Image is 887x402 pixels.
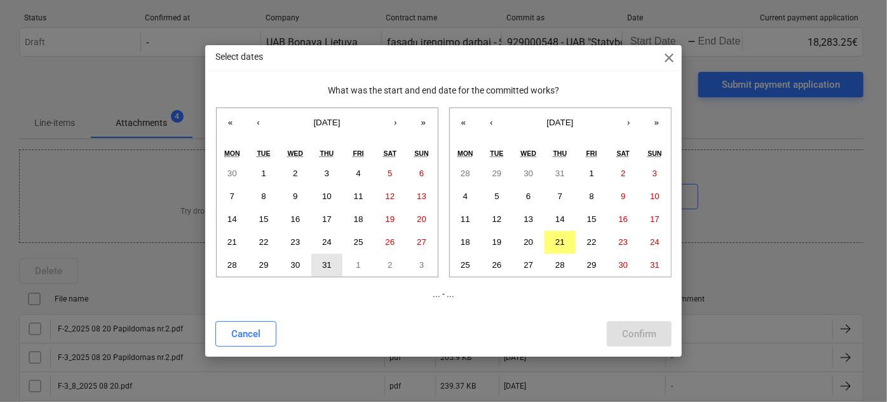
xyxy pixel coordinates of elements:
abbr: July 29, 2025 [492,169,502,178]
abbr: August 27, 2025 [524,260,533,270]
abbr: Tuesday [257,149,271,157]
abbr: Thursday [553,149,567,157]
abbr: August 26, 2025 [492,260,502,270]
button: August 13, 2025 [513,208,545,231]
abbr: August 24, 2025 [650,237,660,247]
abbr: August 9, 2025 [621,191,625,201]
button: August 7, 2025 [545,185,576,208]
abbr: Tuesday [491,149,504,157]
abbr: July 29, 2025 [259,260,269,270]
abbr: July 26, 2025 [385,237,395,247]
button: July 17, 2025 [311,208,343,231]
p: Select dates [215,50,263,64]
button: August 23, 2025 [607,231,639,254]
button: August 27, 2025 [513,254,545,277]
button: August 1, 2025 [576,162,607,185]
abbr: June 30, 2025 [227,169,237,178]
button: [DATE] [506,108,615,136]
abbr: July 4, 2025 [356,169,360,178]
abbr: July 30, 2025 [290,260,300,270]
button: July 4, 2025 [342,162,374,185]
button: July 29, 2025 [481,162,513,185]
span: close [661,50,677,66]
abbr: August 13, 2025 [524,214,533,224]
button: « [450,108,478,136]
button: August 17, 2025 [639,208,671,231]
button: July 21, 2025 [217,231,248,254]
abbr: August 1, 2025 [356,260,360,270]
button: August 5, 2025 [481,185,513,208]
abbr: July 16, 2025 [290,214,300,224]
abbr: July 28, 2025 [227,260,237,270]
button: July 24, 2025 [311,231,343,254]
abbr: July 20, 2025 [417,214,426,224]
abbr: Monday [457,149,473,157]
button: July 1, 2025 [248,162,280,185]
button: August 29, 2025 [576,254,607,277]
abbr: Sunday [414,149,428,157]
span: [DATE] [314,118,341,127]
abbr: July 12, 2025 [385,191,395,201]
div: Cancel [231,326,261,342]
button: July 19, 2025 [374,208,406,231]
abbr: July 6, 2025 [419,169,424,178]
abbr: July 27, 2025 [417,237,426,247]
abbr: August 7, 2025 [558,191,562,201]
button: July 12, 2025 [374,185,406,208]
abbr: July 1, 2025 [261,169,266,178]
abbr: Sunday [647,149,661,157]
abbr: July 13, 2025 [417,191,426,201]
p: ... - ... [215,288,672,301]
abbr: August 6, 2025 [526,191,531,201]
button: August 21, 2025 [545,231,576,254]
abbr: August 31, 2025 [650,260,660,270]
abbr: July 10, 2025 [322,191,332,201]
abbr: July 17, 2025 [322,214,332,224]
button: ‹ [245,108,273,136]
button: August 26, 2025 [481,254,513,277]
button: ‹ [478,108,506,136]
button: › [615,108,643,136]
abbr: July 5, 2025 [388,169,392,178]
button: August 31, 2025 [639,254,671,277]
abbr: July 18, 2025 [354,214,363,224]
button: August 16, 2025 [607,208,639,231]
button: August 6, 2025 [513,185,545,208]
abbr: August 15, 2025 [587,214,597,224]
abbr: July 21, 2025 [227,237,237,247]
abbr: July 31, 2025 [555,169,565,178]
button: July 16, 2025 [280,208,311,231]
button: July 28, 2025 [217,254,248,277]
button: » [410,108,438,136]
button: August 15, 2025 [576,208,607,231]
abbr: Friday [586,149,597,157]
abbr: August 3, 2025 [419,260,424,270]
button: August 24, 2025 [639,231,671,254]
button: July 15, 2025 [248,208,280,231]
button: August 8, 2025 [576,185,607,208]
button: July 18, 2025 [342,208,374,231]
button: August 10, 2025 [639,185,671,208]
button: July 2, 2025 [280,162,311,185]
abbr: August 30, 2025 [618,260,628,270]
abbr: August 2, 2025 [388,260,392,270]
abbr: July 15, 2025 [259,214,269,224]
abbr: August 4, 2025 [463,191,468,201]
abbr: August 14, 2025 [555,214,565,224]
button: July 8, 2025 [248,185,280,208]
button: August 18, 2025 [450,231,482,254]
abbr: July 22, 2025 [259,237,269,247]
button: July 6, 2025 [406,162,438,185]
abbr: July 28, 2025 [461,169,470,178]
button: August 2, 2025 [607,162,639,185]
abbr: August 10, 2025 [650,191,660,201]
abbr: August 3, 2025 [653,169,657,178]
button: August 25, 2025 [450,254,482,277]
abbr: July 7, 2025 [230,191,234,201]
abbr: Saturday [617,149,630,157]
button: August 9, 2025 [607,185,639,208]
button: July 7, 2025 [217,185,248,208]
button: July 27, 2025 [406,231,438,254]
abbr: July 8, 2025 [261,191,266,201]
button: » [643,108,671,136]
